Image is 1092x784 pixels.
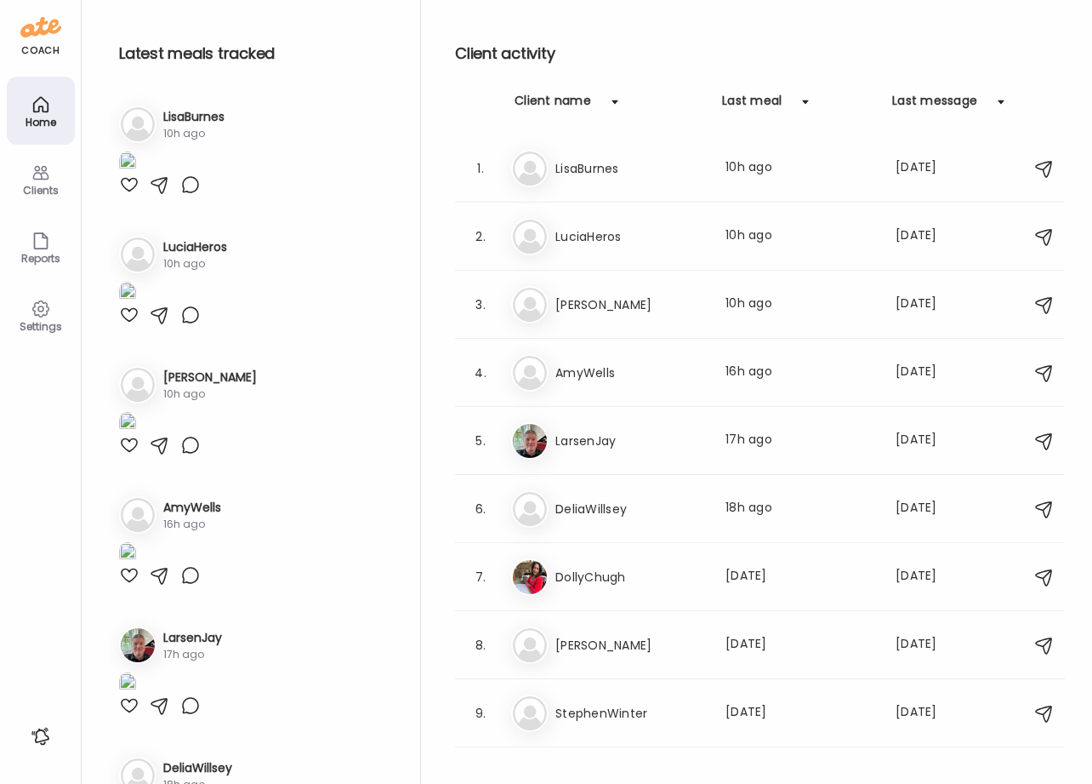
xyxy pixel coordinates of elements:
img: images%2FpQclOzuQ2uUyIuBETuyLXmhsmXz1%2F9K9gtlRhYwOBBxADa8DE%2FCqSvBoKMdCvN0quSLp1i_1080 [119,672,136,695]
img: avatars%2FpQclOzuQ2uUyIuBETuyLXmhsmXz1 [513,424,547,458]
div: [DATE] [725,703,875,724]
div: [DATE] [896,226,962,247]
h3: DeliaWillsey [555,499,705,519]
img: bg-avatar-default.svg [513,492,547,526]
img: images%2FVeJUmU9xL5OtfHQnXXq9YpklFl83%2FLKUiwrOz0iJhqqBIDmpV%2FDf5WIufGZyrTCa0SEc6u_1080 [119,542,136,565]
div: 10h ago [163,386,257,402]
img: bg-avatar-default.svg [513,152,547,186]
img: bg-avatar-default.svg [121,107,155,141]
h2: Latest meals tracked [119,41,393,66]
div: 10h ago [725,295,875,315]
div: [DATE] [896,295,962,315]
div: 10h ago [163,256,227,272]
div: 18h ago [725,499,875,519]
div: 8. [470,635,491,655]
div: [DATE] [896,363,962,383]
img: avatars%2FpQclOzuQ2uUyIuBETuyLXmhsmXz1 [121,628,155,662]
h3: [PERSON_NAME] [163,369,257,386]
div: Clients [10,185,71,196]
div: [DATE] [896,158,962,179]
div: 4. [470,363,491,383]
h3: AmyWells [163,499,221,517]
h3: DeliaWillsey [163,759,232,777]
h3: StephenWinter [555,703,705,724]
img: bg-avatar-default.svg [513,696,547,730]
img: bg-avatar-default.svg [121,368,155,402]
div: coach [21,43,60,58]
div: [DATE] [896,703,962,724]
div: 5. [470,431,491,451]
div: 3. [470,295,491,315]
div: 17h ago [163,647,222,662]
img: images%2F1qYfsqsWO6WAqm9xosSfiY0Hazg1%2FmJj2ficV6NmMb8iu8Zos%2FMiRA7OyY1pA2kNYiefvn_1080 [119,282,136,305]
img: bg-avatar-default.svg [513,220,547,254]
img: bg-avatar-default.svg [513,628,547,662]
img: bg-avatar-default.svg [121,498,155,532]
div: Last message [892,92,977,119]
img: images%2F14YwdST0zVTSBa9Pc02PT7cAhhp2%2FrhP3qefFOoC3o2c3OhX5%2FKSjchMmjCCRzhpv3hDll_1080 [119,152,136,175]
h3: LisaBurnes [555,158,705,179]
img: ate [20,14,61,41]
h3: LisaBurnes [163,108,225,126]
div: 2. [470,226,491,247]
div: 9. [470,703,491,724]
div: [DATE] [896,567,962,587]
div: Settings [10,321,71,332]
div: 16h ago [163,517,221,532]
div: 16h ago [725,363,875,383]
div: 7. [470,567,491,587]
div: [DATE] [725,635,875,655]
h3: LuciaHeros [163,238,227,256]
h3: LarsenJay [163,629,222,647]
div: 10h ago [725,158,875,179]
div: Home [10,117,71,128]
div: 6. [470,499,491,519]
h2: Client activity [455,41,1065,66]
div: 10h ago [163,126,225,141]
div: 17h ago [725,431,875,451]
h3: AmyWells [555,363,705,383]
div: [DATE] [725,567,875,587]
h3: [PERSON_NAME] [555,295,705,315]
div: Last meal [722,92,782,119]
div: Reports [10,253,71,264]
img: images%2F3EpIFRBJ9jV3DGfsxbnITPpyzT63%2FRk1WRQmndJZAMu1v2LpS%2F2FUgt4WgZlS4PT6tptGL_1080 [119,412,136,435]
h3: LuciaHeros [555,226,705,247]
img: bg-avatar-default.svg [513,288,547,322]
h3: LarsenJay [555,431,705,451]
h3: [PERSON_NAME] [555,635,705,655]
div: 10h ago [725,226,875,247]
div: Client name [515,92,591,119]
img: bg-avatar-default.svg [121,237,155,272]
div: [DATE] [896,635,962,655]
img: bg-avatar-default.svg [513,356,547,390]
div: [DATE] [896,499,962,519]
img: avatars%2FGYIBTSL7Z7MIVGVtWXnrcXKF6q82 [513,560,547,594]
div: [DATE] [896,431,962,451]
div: 1. [470,158,491,179]
h3: DollyChugh [555,567,705,587]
